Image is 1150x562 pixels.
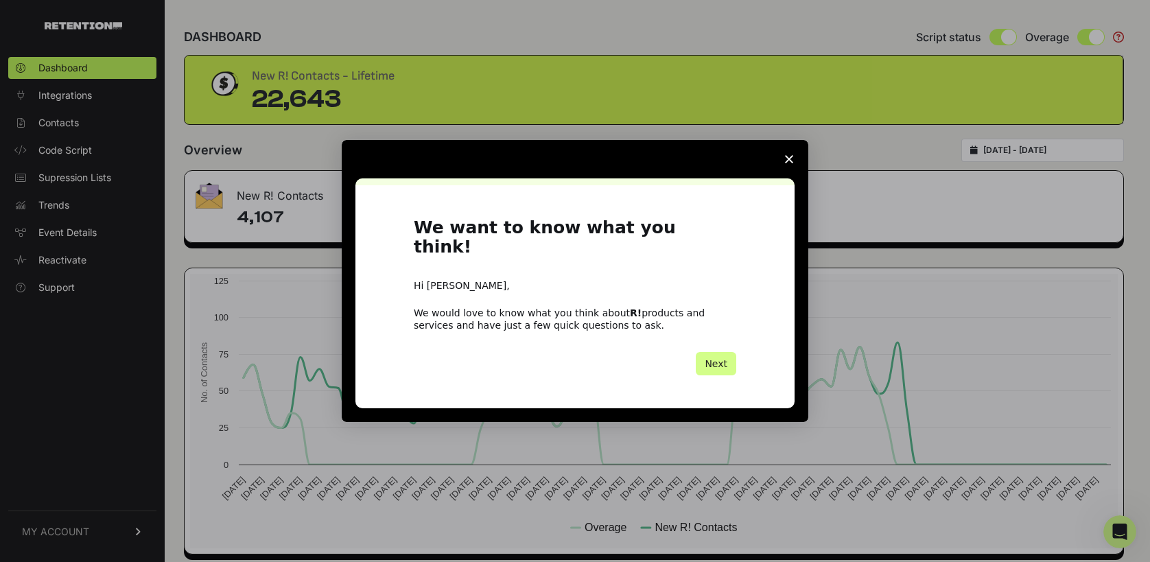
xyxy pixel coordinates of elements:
button: Next [696,352,736,375]
span: Close survey [770,140,808,178]
h1: We want to know what you think! [414,218,736,266]
div: We would love to know what you think about products and services and have just a few quick questi... [414,307,736,331]
div: Hi [PERSON_NAME], [414,279,736,293]
b: R! [630,307,642,318]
